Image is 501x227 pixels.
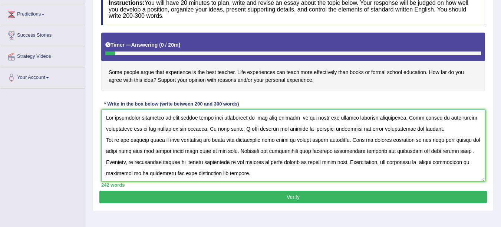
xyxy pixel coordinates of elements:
[101,100,242,107] div: * Write in the box below (write between 200 and 300 words)
[0,67,85,86] a: Your Account
[0,4,85,23] a: Predictions
[0,25,85,44] a: Success Stories
[99,191,487,203] button: Verify
[101,33,485,91] h4: Some people argue that experience is the best teacher. Life experiences can teach more effectivel...
[105,42,180,48] h5: Timer —
[0,46,85,65] a: Strategy Videos
[159,42,161,48] b: (
[131,42,158,48] b: Answering
[101,181,485,188] div: 242 words
[161,42,178,48] b: 0 / 20m
[178,42,180,48] b: )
